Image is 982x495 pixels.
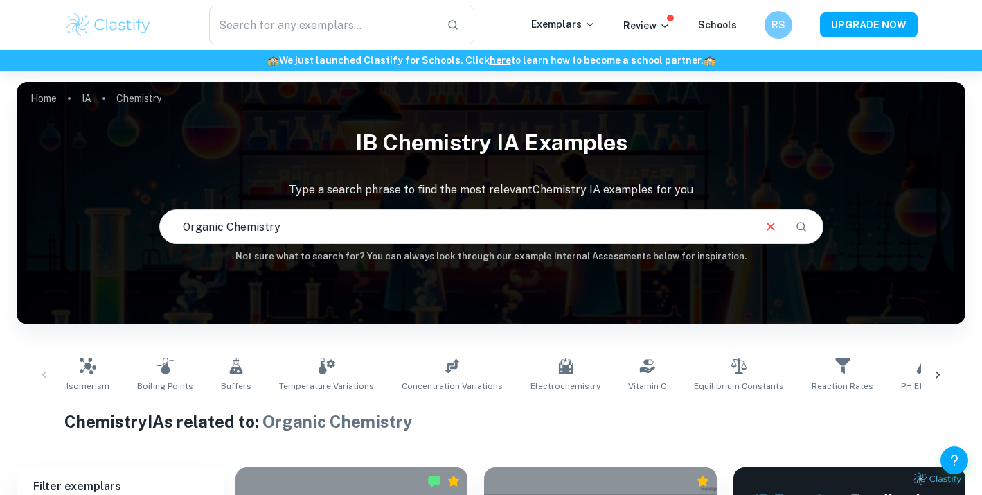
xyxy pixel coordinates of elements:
h6: Not sure what to search for? You can always look through our example Internal Assessments below f... [17,250,965,263]
input: Search for any exemplars... [209,6,436,44]
span: 🏫 [704,55,715,66]
span: Organic Chemistry [262,412,413,431]
span: Boiling Points [137,380,193,392]
div: Premium [696,474,710,488]
span: pH Effects [901,380,944,392]
span: Buffers [221,380,251,392]
button: UPGRADE NOW [820,12,918,37]
p: Type a search phrase to find the most relevant Chemistry IA examples for you [17,182,965,198]
span: Temperature Variations [279,380,374,392]
img: Clastify logo [64,11,152,39]
img: Marked [427,474,441,488]
button: Help and Feedback [940,446,968,474]
a: Home [30,89,57,108]
a: IA [82,89,91,108]
p: Exemplars [531,17,596,32]
span: Electrochemistry [530,380,600,392]
a: here [490,55,511,66]
button: RS [765,11,792,39]
p: Chemistry [116,91,161,106]
div: Premium [447,474,461,488]
h1: IB Chemistry IA examples [17,121,965,165]
span: Isomerism [66,380,109,392]
a: Schools [698,19,737,31]
button: Search [789,215,813,238]
p: Review [623,18,670,33]
h1: Chemistry IAs related to: [64,409,918,434]
span: Reaction Rates [812,380,873,392]
h6: We just launched Clastify for Schools. Click to learn how to become a school partner. [3,53,979,68]
span: Equilibrium Constants [694,380,784,392]
span: 🏫 [267,55,279,66]
span: Concentration Variations [402,380,503,392]
span: Vitamin C [628,380,666,392]
h6: RS [771,17,787,33]
button: Clear [758,214,784,240]
input: E.g. enthalpy of combustion, Winkler method, phosphate and temperature... [160,207,752,246]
